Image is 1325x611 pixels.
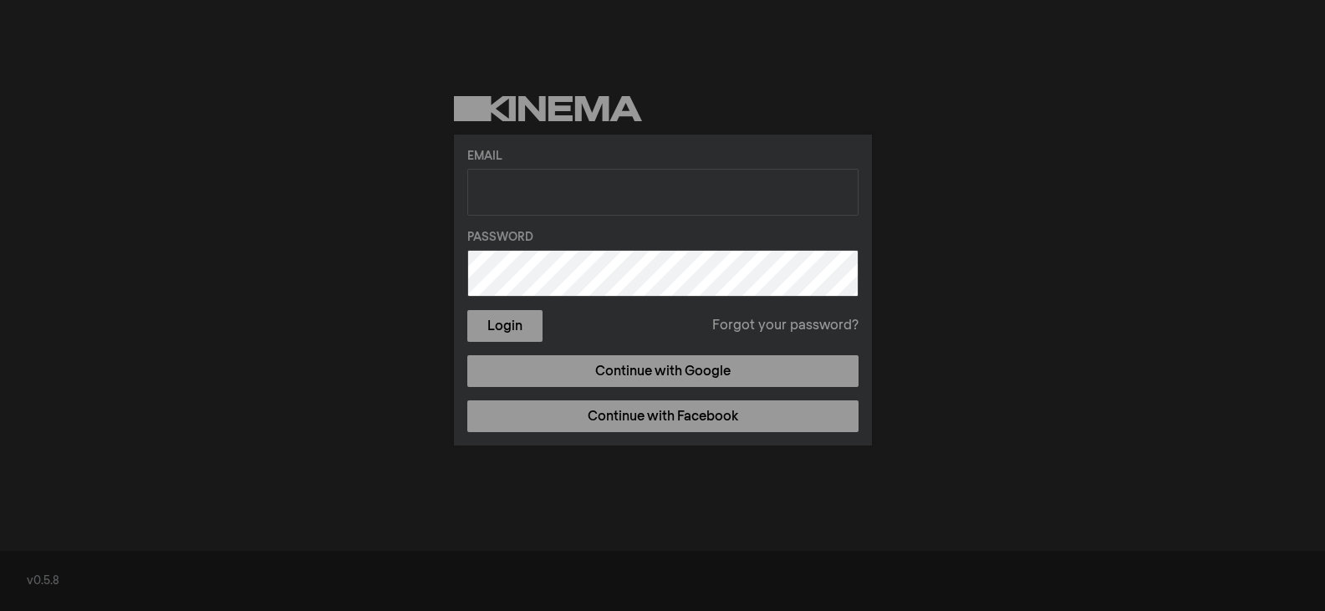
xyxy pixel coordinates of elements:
[467,148,859,165] label: Email
[27,573,1298,590] div: v0.5.8
[467,310,543,342] button: Login
[467,355,859,387] a: Continue with Google
[467,229,859,247] label: Password
[712,316,859,336] a: Forgot your password?
[467,400,859,432] a: Continue with Facebook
